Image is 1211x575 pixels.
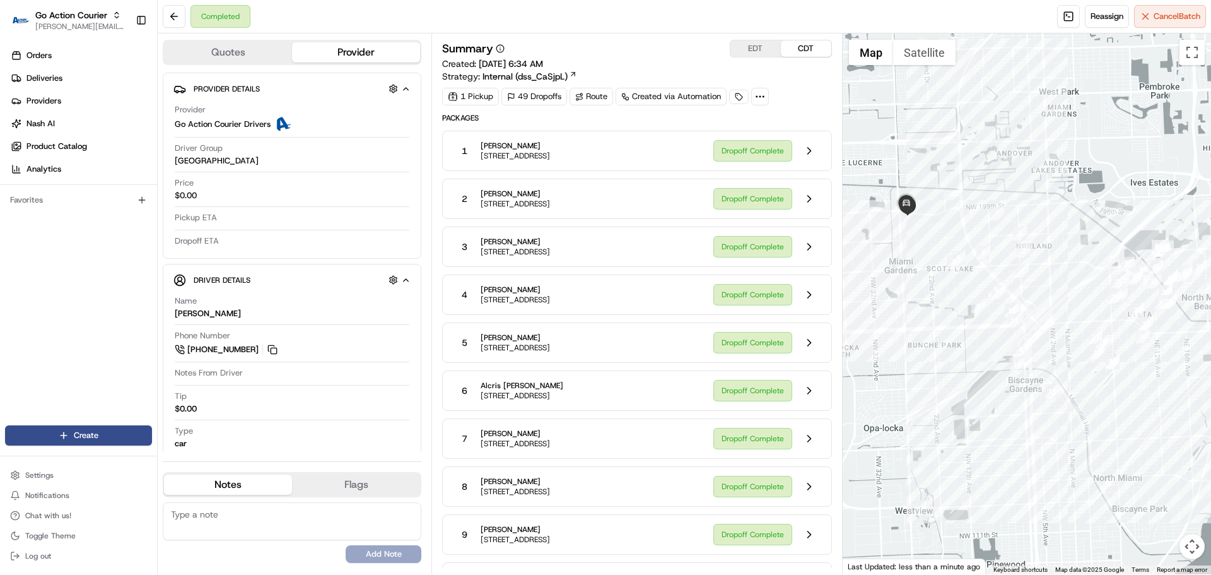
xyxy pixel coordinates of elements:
a: Analytics [5,159,157,179]
div: 44 [1164,271,1178,285]
a: Report a map error [1157,566,1207,573]
a: Terms (opens in new tab) [1132,566,1149,573]
button: Notifications [5,487,152,504]
span: Create [74,430,98,441]
span: Phone Number [175,330,230,341]
button: Toggle fullscreen view [1179,40,1205,65]
button: Go Action CourierGo Action Courier[PERSON_NAME][EMAIL_ADDRESS][DOMAIN_NAME] [5,5,131,35]
div: 35 [1155,295,1169,309]
div: 25 [1111,275,1125,288]
div: 7 [947,255,961,269]
button: CancelBatch [1134,5,1206,28]
a: Internal (dss_CaSjpL) [483,70,577,83]
button: Quotes [164,42,292,62]
a: Deliveries [5,68,157,88]
button: Show satellite imagery [893,40,956,65]
div: 6 [952,251,966,264]
span: Chat with us! [25,511,71,521]
button: CDT [781,40,831,57]
div: 19 [1089,330,1103,344]
div: 26 [1121,266,1135,280]
span: Deliveries [26,73,62,84]
span: [STREET_ADDRESS] [481,151,550,161]
span: Driver Details [194,275,250,285]
span: 2 [462,193,467,205]
button: Map camera controls [1179,534,1205,559]
a: Nash AI [5,114,157,134]
div: 16 [1106,355,1120,369]
div: 14 [1010,357,1024,371]
div: 15 [1045,384,1059,398]
span: [DATE] 6:34 AM [479,58,543,69]
span: Product Catalog [26,141,87,152]
div: 46 [1154,243,1168,257]
div: 53 [1152,240,1166,254]
div: 52 [1155,242,1169,256]
div: 49 [1160,240,1174,254]
span: Alcris [PERSON_NAME] [481,381,563,391]
span: $0.00 [175,190,197,201]
div: 1 Pickup [442,88,499,105]
div: 12 [1005,304,1019,317]
span: [STREET_ADDRESS] [481,247,550,257]
span: Type [175,425,193,437]
div: 5 [976,246,990,259]
span: Driver Group [175,143,223,154]
div: 8 [971,299,985,313]
div: 20 [1136,329,1150,343]
div: Strategy: [442,70,577,83]
div: 28 [1137,263,1150,276]
div: 45 [1149,260,1163,274]
button: Driver Details [173,270,411,290]
button: Flags [292,475,420,495]
a: Created via Automation [616,88,727,105]
span: Provider [175,104,206,116]
a: Providers [5,91,157,111]
span: Pickup ETA [175,212,217,223]
div: 18 [1096,335,1109,348]
div: Favorites [5,190,152,210]
span: Notes From Driver [175,367,243,379]
a: Open this area in Google Maps (opens a new window) [846,558,887,574]
button: EDT [730,40,781,57]
a: Product Catalog [5,136,157,157]
span: Tip [175,391,187,402]
span: [PERSON_NAME] [481,477,550,487]
span: [GEOGRAPHIC_DATA] [175,155,259,167]
span: [PERSON_NAME] [481,141,550,151]
button: Toggle Theme [5,527,152,545]
span: Map data ©2025 Google [1055,566,1124,573]
button: Chat with us! [5,507,152,525]
a: Route [570,88,613,105]
div: 2 [1013,227,1027,240]
span: Cancel Batch [1154,11,1200,22]
div: car [175,438,187,449]
span: 5 [462,336,467,349]
button: Provider Details [173,78,411,99]
span: Orders [26,50,52,61]
div: [PERSON_NAME] [175,308,241,319]
div: Last Updated: less than a minute ago [843,559,986,574]
span: Packages [442,113,831,123]
div: 29 [1140,271,1154,285]
span: Internal (dss_CaSjpL) [483,70,568,83]
span: 9 [462,528,467,541]
a: Orders [5,45,157,66]
span: [STREET_ADDRESS] [481,487,550,497]
span: Analytics [26,163,61,175]
span: [STREET_ADDRESS] [481,343,550,353]
span: [STREET_ADDRESS] [481,199,550,209]
button: Settings [5,466,152,484]
div: 30 [1129,268,1143,282]
div: 21 [1139,317,1153,331]
div: 4 [1015,264,1029,278]
span: 4 [462,288,467,301]
span: [PERSON_NAME] [481,429,550,439]
button: Go Action Courier [35,9,107,21]
button: Log out [5,547,152,565]
button: Show street map [849,40,893,65]
button: Keyboard shortcuts [993,566,1048,574]
span: [PERSON_NAME] [481,285,550,295]
img: Go Action Courier [10,16,30,23]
